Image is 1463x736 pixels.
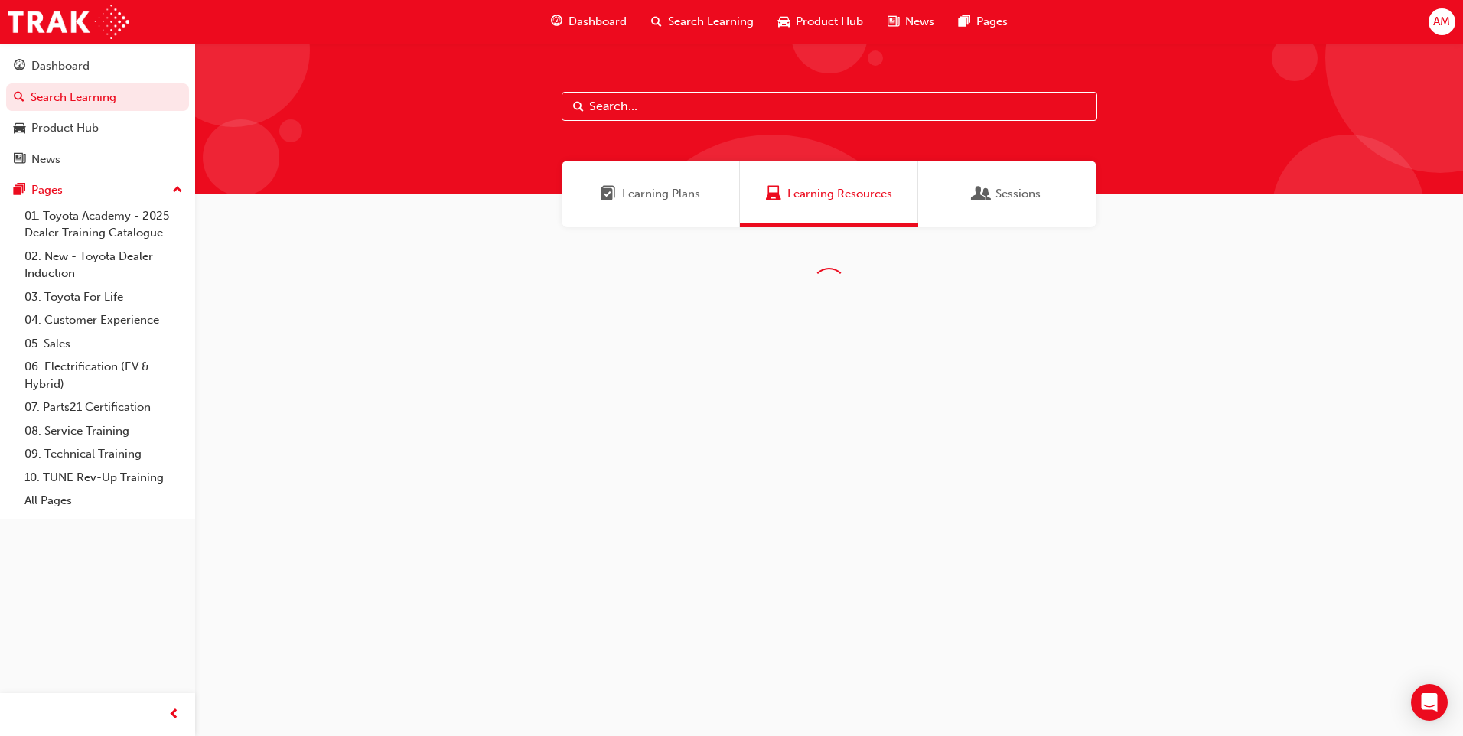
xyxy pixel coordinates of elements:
[766,6,875,37] a: car-iconProduct Hub
[778,12,790,31] span: car-icon
[6,52,189,80] a: Dashboard
[875,6,947,37] a: news-iconNews
[31,151,60,168] div: News
[14,60,25,73] span: guage-icon
[918,161,1096,227] a: SessionsSessions
[18,245,189,285] a: 02. New - Toyota Dealer Induction
[796,13,863,31] span: Product Hub
[8,5,129,39] img: Trak
[6,114,189,142] a: Product Hub
[18,442,189,466] a: 09. Technical Training
[14,153,25,167] span: news-icon
[974,185,989,203] span: Sessions
[14,184,25,197] span: pages-icon
[6,145,189,174] a: News
[740,161,918,227] a: Learning ResourcesLearning Resources
[995,185,1041,203] span: Sessions
[539,6,639,37] a: guage-iconDashboard
[14,91,24,105] span: search-icon
[573,98,584,116] span: Search
[31,57,90,75] div: Dashboard
[562,161,740,227] a: Learning PlansLearning Plans
[787,185,892,203] span: Learning Resources
[18,355,189,396] a: 06. Electrification (EV & Hybrid)
[18,204,189,245] a: 01. Toyota Academy - 2025 Dealer Training Catalogue
[551,12,562,31] span: guage-icon
[959,12,970,31] span: pages-icon
[1429,8,1455,35] button: AM
[6,176,189,204] button: Pages
[18,419,189,443] a: 08. Service Training
[569,13,627,31] span: Dashboard
[888,12,899,31] span: news-icon
[766,185,781,203] span: Learning Resources
[14,122,25,135] span: car-icon
[562,92,1097,121] input: Search...
[668,13,754,31] span: Search Learning
[947,6,1020,37] a: pages-iconPages
[18,489,189,513] a: All Pages
[622,185,700,203] span: Learning Plans
[1433,13,1450,31] span: AM
[601,185,616,203] span: Learning Plans
[18,332,189,356] a: 05. Sales
[6,83,189,112] a: Search Learning
[168,705,180,725] span: prev-icon
[31,119,99,137] div: Product Hub
[6,49,189,176] button: DashboardSearch LearningProduct HubNews
[18,396,189,419] a: 07. Parts21 Certification
[31,181,63,199] div: Pages
[18,466,189,490] a: 10. TUNE Rev-Up Training
[651,12,662,31] span: search-icon
[639,6,766,37] a: search-iconSearch Learning
[18,308,189,332] a: 04. Customer Experience
[172,181,183,200] span: up-icon
[18,285,189,309] a: 03. Toyota For Life
[1411,684,1448,721] div: Open Intercom Messenger
[905,13,934,31] span: News
[976,13,1008,31] span: Pages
